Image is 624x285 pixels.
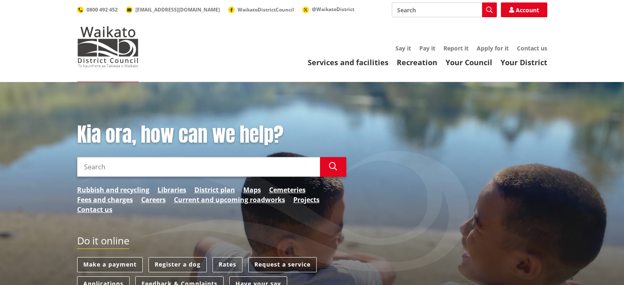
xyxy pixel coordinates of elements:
a: Fees and charges [77,195,133,205]
a: Libraries [158,185,186,195]
input: Search input [392,2,497,17]
a: Projects [293,195,320,205]
a: Make a payment [77,257,143,272]
a: Careers [141,195,166,205]
a: Rubbish and recycling [77,185,149,195]
a: Maps [243,185,261,195]
a: [EMAIL_ADDRESS][DOMAIN_NAME] [126,6,220,13]
input: Search input [77,157,320,177]
a: Rates [213,257,242,272]
a: Your Council [446,57,492,67]
a: @WaikatoDistrict [302,6,354,13]
a: 0800 492 452 [77,6,118,13]
a: Current and upcoming roadworks [174,195,285,205]
a: Apply for it [477,44,509,52]
h2: Do it online [77,235,129,249]
a: Say it [395,44,411,52]
h1: Kia ora, how can we help? [77,123,346,147]
a: Request a service [248,257,317,272]
a: WaikatoDistrictCouncil [228,6,294,13]
img: Waikato District Council - Te Kaunihera aa Takiwaa o Waikato [77,26,139,67]
a: Register a dog [149,257,207,272]
a: Cemeteries [269,185,306,195]
a: Your District [501,57,547,67]
a: Contact us [517,44,547,52]
a: Recreation [397,57,437,67]
span: @WaikatoDistrict [312,6,354,13]
a: Contact us [77,205,112,214]
a: Services and facilities [308,57,389,67]
span: [EMAIL_ADDRESS][DOMAIN_NAME] [135,6,220,13]
span: WaikatoDistrictCouncil [238,6,294,13]
a: District plan [194,185,235,195]
a: Account [501,2,547,17]
span: 0800 492 452 [87,6,118,13]
a: Pay it [419,44,435,52]
a: Report it [443,44,469,52]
